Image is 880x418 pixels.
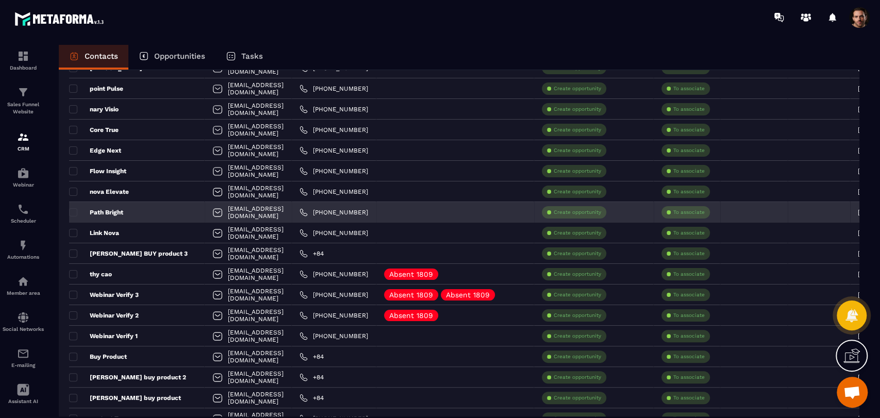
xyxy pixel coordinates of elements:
[3,195,44,231] a: schedulerschedulerScheduler
[128,45,215,70] a: Opportunities
[69,146,121,155] p: Edge Next
[59,45,128,70] a: Contacts
[554,312,601,319] p: Create opportunity
[69,167,126,175] p: Flow Insight
[3,182,44,188] p: Webinar
[837,377,868,408] div: Mở cuộc trò chuyện
[3,376,44,412] a: Assistant AI
[673,312,705,319] p: To associate
[554,374,601,381] p: Create opportunity
[673,374,705,381] p: To associate
[154,52,205,61] p: Opportunities
[554,85,601,92] p: Create opportunity
[673,85,705,92] p: To associate
[3,78,44,123] a: formationformationSales Funnel Website
[673,353,705,360] p: To associate
[554,126,601,133] p: Create opportunity
[673,394,705,402] p: To associate
[300,146,368,155] a: [PHONE_NUMBER]
[300,126,368,134] a: [PHONE_NUMBER]
[241,52,263,61] p: Tasks
[554,229,601,237] p: Create opportunity
[673,209,705,216] p: To associate
[17,131,29,143] img: formation
[554,188,601,195] p: Create opportunity
[17,203,29,215] img: scheduler
[17,347,29,360] img: email
[17,275,29,288] img: automations
[300,291,368,299] a: [PHONE_NUMBER]
[3,42,44,78] a: formationformationDashboard
[69,85,123,93] p: point Pulse
[69,188,129,196] p: nova Elevate
[17,86,29,98] img: formation
[3,398,44,404] p: Assistant AI
[554,291,601,298] p: Create opportunity
[3,326,44,332] p: Social Networks
[300,249,324,258] a: +84
[446,291,490,298] p: Absent 1809
[3,159,44,195] a: automationsautomationsWebinar
[69,353,127,361] p: Buy Product
[69,394,181,402] p: [PERSON_NAME] buy product
[554,271,601,278] p: Create opportunity
[300,229,368,237] a: [PHONE_NUMBER]
[17,167,29,179] img: automations
[300,188,368,196] a: [PHONE_NUMBER]
[215,45,273,70] a: Tasks
[554,250,601,257] p: Create opportunity
[673,250,705,257] p: To associate
[389,291,433,298] p: Absent 1809
[69,126,119,134] p: Core True
[3,340,44,376] a: emailemailE-mailing
[300,208,368,216] a: [PHONE_NUMBER]
[17,50,29,62] img: formation
[69,105,119,113] p: nary Visio
[69,270,112,278] p: thy cao
[300,270,368,278] a: [PHONE_NUMBER]
[673,271,705,278] p: To associate
[69,208,123,216] p: Path Bright
[554,209,601,216] p: Create opportunity
[17,311,29,324] img: social-network
[300,394,324,402] a: +84
[673,126,705,133] p: To associate
[554,332,601,340] p: Create opportunity
[69,229,119,237] p: Link Nova
[673,168,705,175] p: To associate
[3,267,44,304] a: automationsautomationsMember area
[3,218,44,224] p: Scheduler
[300,332,368,340] a: [PHONE_NUMBER]
[389,271,433,278] p: Absent 1809
[673,291,705,298] p: To associate
[69,332,138,340] p: Webinar Verify 1
[673,147,705,154] p: To associate
[389,312,433,319] p: Absent 1809
[554,353,601,360] p: Create opportunity
[554,147,601,154] p: Create opportunity
[3,362,44,368] p: E-mailing
[3,65,44,71] p: Dashboard
[3,146,44,152] p: CRM
[3,123,44,159] a: formationformationCRM
[3,231,44,267] a: automationsautomationsAutomations
[300,85,368,93] a: [PHONE_NUMBER]
[300,353,324,361] a: +84
[554,106,601,113] p: Create opportunity
[69,373,186,381] p: [PERSON_NAME] buy product 2
[673,332,705,340] p: To associate
[673,188,705,195] p: To associate
[69,291,139,299] p: Webinar Verify 3
[69,311,139,320] p: Webinar Verify 2
[3,304,44,340] a: social-networksocial-networkSocial Networks
[3,290,44,296] p: Member area
[69,249,188,258] p: [PERSON_NAME] BUY product 3
[85,52,118,61] p: Contacts
[673,106,705,113] p: To associate
[554,168,601,175] p: Create opportunity
[17,239,29,252] img: automations
[300,311,368,320] a: [PHONE_NUMBER]
[300,167,368,175] a: [PHONE_NUMBER]
[3,254,44,260] p: Automations
[300,373,324,381] a: +84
